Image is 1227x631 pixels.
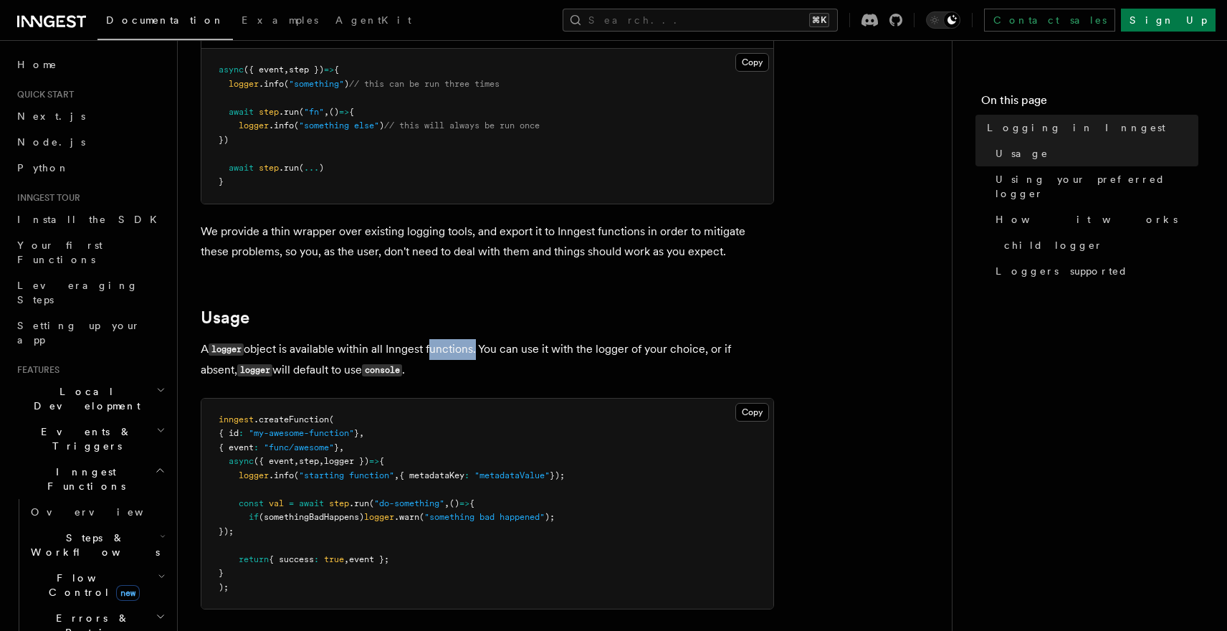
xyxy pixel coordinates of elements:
[17,162,70,174] span: Python
[229,163,254,173] span: await
[209,343,244,356] code: logger
[299,498,324,508] span: await
[201,308,249,328] a: Usage
[474,470,550,480] span: "metadataValue"
[284,65,289,75] span: ,
[249,428,354,438] span: "my-awesome-function"
[17,57,57,72] span: Home
[17,239,102,265] span: Your first Functions
[987,120,1165,135] span: Logging in Inngest
[735,403,769,422] button: Copy
[11,103,168,129] a: Next.js
[563,9,838,32] button: Search...⌘K
[998,232,1198,258] a: child logger
[735,53,769,72] button: Copy
[31,506,178,518] span: Overview
[11,232,168,272] a: Your first Functions
[219,176,224,186] span: }
[294,456,299,466] span: ,
[269,554,314,564] span: { success
[379,120,384,131] span: )
[219,526,234,536] span: });
[116,585,140,601] span: new
[11,52,168,77] a: Home
[374,498,444,508] span: "do-something"
[294,470,299,480] span: (
[394,470,399,480] span: ,
[279,107,299,117] span: .run
[349,554,389,564] span: event };
[219,65,244,75] span: async
[269,120,294,131] span: .info
[269,470,294,480] span: .info
[329,414,334,424] span: (
[219,442,254,452] span: { event
[259,512,364,522] span: (somethingBadHappens)
[327,4,420,39] a: AgentKit
[399,470,464,480] span: { metadataKey
[329,498,349,508] span: step
[304,107,324,117] span: "fn"
[201,339,774,381] p: A object is available within all Inngest functions. You can use it with the logger of your choice...
[984,9,1115,32] a: Contact sales
[990,258,1198,284] a: Loggers supported
[239,120,269,131] span: logger
[344,79,349,89] span: )
[11,424,156,453] span: Events & Triggers
[25,571,158,599] span: Flow Control
[219,568,224,578] span: }
[981,115,1198,141] a: Logging in Inngest
[1121,9,1216,32] a: Sign Up
[11,313,168,353] a: Setting up your app
[369,498,374,508] span: (
[324,456,369,466] span: logger })
[17,110,85,122] span: Next.js
[449,498,459,508] span: ()
[996,146,1049,161] span: Usage
[304,163,319,173] span: ...
[289,498,294,508] span: =
[11,192,80,204] span: Inngest tour
[334,65,339,75] span: {
[244,65,284,75] span: ({ event
[219,414,254,424] span: inngest
[419,512,424,522] span: (
[249,512,259,522] span: if
[384,120,540,131] span: // this will always be run once
[464,470,469,480] span: :
[289,65,324,75] span: step })
[990,207,1198,232] a: How it works
[550,470,565,480] span: });
[339,442,344,452] span: ,
[289,79,344,89] span: "something"
[394,512,419,522] span: .warn
[254,456,294,466] span: ({ event
[319,163,324,173] span: )
[269,498,284,508] span: val
[17,136,85,148] span: Node.js
[11,207,168,232] a: Install the SDK
[990,141,1198,166] a: Usage
[339,107,349,117] span: =>
[319,456,324,466] span: ,
[25,565,168,605] button: Flow Controlnew
[229,79,259,89] span: logger
[264,442,334,452] span: "func/awesome"
[233,4,327,39] a: Examples
[379,456,384,466] span: {
[11,364,59,376] span: Features
[349,79,500,89] span: // this can be run three times
[362,364,402,376] code: console
[259,79,284,89] span: .info
[294,120,299,131] span: (
[299,456,319,466] span: step
[324,554,344,564] span: true
[11,155,168,181] a: Python
[259,163,279,173] span: step
[239,470,269,480] span: logger
[314,554,319,564] span: :
[279,163,299,173] span: .run
[11,129,168,155] a: Node.js
[229,456,254,466] span: async
[329,107,339,117] span: ()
